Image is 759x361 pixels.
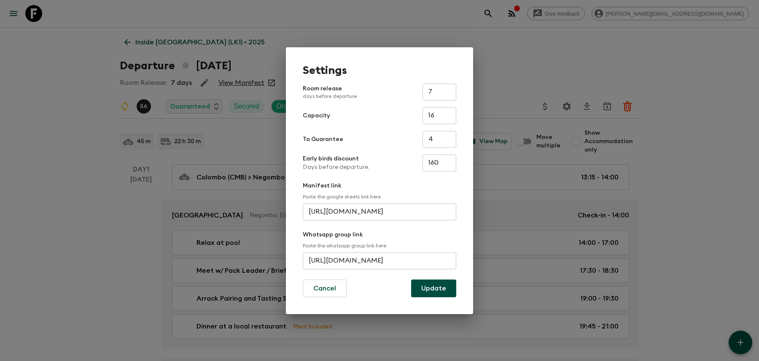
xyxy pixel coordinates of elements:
[303,231,456,239] p: Whatsapp group link
[303,93,357,100] p: days before departure
[303,193,456,200] p: Paste the google sheets link here
[303,280,347,297] button: Cancel
[303,64,456,77] h1: Settings
[303,111,330,120] p: Capacity
[303,182,456,190] p: Manifest link
[303,155,369,163] p: Early birds discount
[303,84,357,100] p: Room release
[303,204,456,220] input: e.g. https://docs.google.com/spreadsheets/d/1P7Zz9v8J0vXy1Q/edit#gid=0
[423,107,456,124] input: e.g. 14
[423,155,456,171] input: e.g. 180
[303,242,456,249] p: Paste the whatsapp group link here
[303,163,369,171] p: Days before departure.
[303,252,456,269] input: e.g. https://chat.whatsapp.com/...
[423,131,456,148] input: e.g. 4
[423,84,456,100] input: e.g. 30
[303,135,343,144] p: To Guarantee
[411,280,456,297] button: Update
